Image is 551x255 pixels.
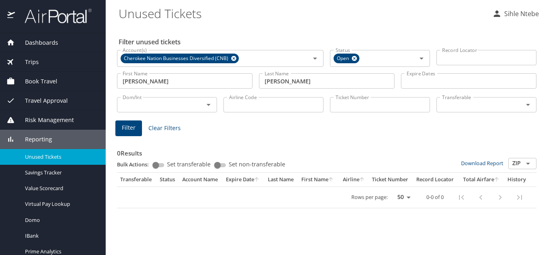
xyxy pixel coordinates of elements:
span: Set transferable [167,162,211,167]
p: Sihle Ntebe [502,9,539,19]
button: Open [522,99,534,110]
th: First Name [298,173,339,187]
button: sort [494,177,500,182]
span: Filter [122,123,136,133]
h2: Filter unused tickets [119,35,538,48]
button: sort [328,177,334,182]
p: Bulk Actions: [117,161,155,168]
th: History [504,173,530,187]
button: Open [416,53,427,64]
th: Account Name [179,173,223,187]
div: Transferable [120,176,153,183]
span: Travel Approval [15,96,68,105]
span: IBank [25,232,96,240]
button: sort [359,177,365,182]
img: icon-airportal.png [7,8,16,24]
button: Filter [115,120,142,136]
th: Ticket Number [369,173,413,187]
span: Clear Filters [148,123,181,133]
th: Status [157,173,179,187]
span: Book Travel [15,77,57,86]
p: 0-0 of 0 [426,195,444,200]
button: Sihle Ntebe [489,6,542,21]
div: Cherokee Nation Businesses Diversified (CNB) [121,54,239,63]
span: Savings Tracker [25,169,96,176]
button: Clear Filters [145,121,184,136]
span: Set non-transferable [229,162,285,167]
span: Reporting [15,135,52,144]
th: Total Airfare [459,173,504,187]
th: Airline [339,173,369,187]
h3: 0 Results [117,144,536,158]
span: Open [334,54,354,63]
span: Dashboards [15,38,58,47]
div: Open [334,54,359,63]
th: Record Locator [413,173,459,187]
p: Rows per page: [351,195,388,200]
button: sort [254,177,260,182]
table: custom pagination table [117,173,536,208]
span: Trips [15,58,39,66]
button: Open [309,53,321,64]
button: Open [203,99,214,110]
span: Unused Tickets [25,153,96,161]
select: rows per page [391,191,413,203]
th: Last Name [265,173,298,187]
span: Value Scorecard [25,185,96,192]
a: Download Report [461,160,503,167]
button: Open [522,158,534,169]
span: Cherokee Nation Businesses Diversified (CNB) [121,54,233,63]
img: airportal-logo.png [16,8,92,24]
span: Domo [25,216,96,224]
h1: Unused Tickets [119,1,486,26]
th: Expire Date [223,173,265,187]
span: Virtual Pay Lookup [25,200,96,208]
span: Risk Management [15,116,74,124]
